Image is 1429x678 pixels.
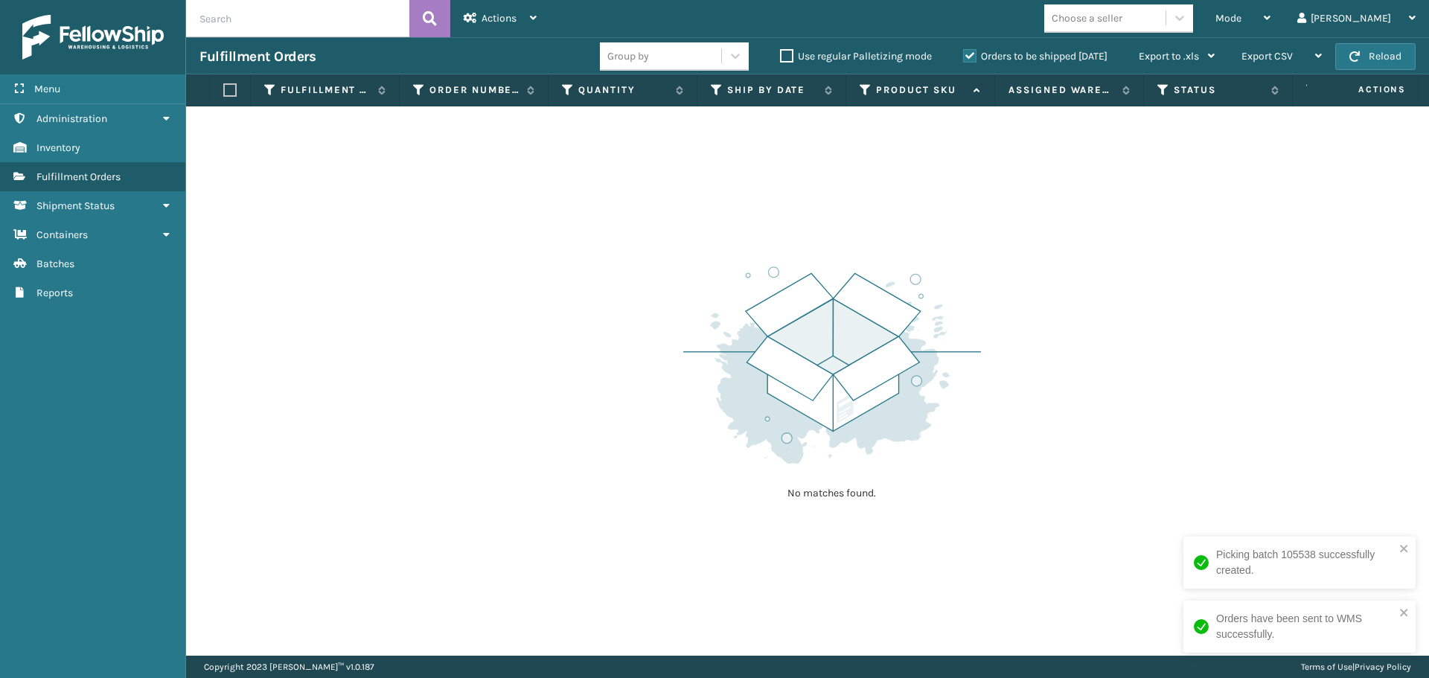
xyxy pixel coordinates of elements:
span: Batches [36,258,74,270]
span: Actions [482,12,517,25]
span: Administration [36,112,107,125]
label: Fulfillment Order Id [281,83,371,97]
label: Ship By Date [727,83,817,97]
button: close [1399,607,1410,621]
div: Orders have been sent to WMS successfully. [1216,611,1395,642]
button: close [1399,543,1410,557]
h3: Fulfillment Orders [199,48,316,65]
span: Actions [1311,77,1415,102]
span: Fulfillment Orders [36,170,121,183]
label: Orders to be shipped [DATE] [963,50,1107,63]
span: Containers [36,228,88,241]
div: Picking batch 105538 successfully created. [1216,547,1395,578]
div: Choose a seller [1052,10,1122,26]
button: Reload [1335,43,1416,70]
span: Export CSV [1241,50,1293,63]
div: Group by [607,48,649,64]
img: logo [22,15,164,60]
label: Use regular Palletizing mode [780,50,932,63]
span: Mode [1215,12,1241,25]
label: Product SKU [876,83,966,97]
label: Quantity [578,83,668,97]
span: Reports [36,287,73,299]
span: Inventory [36,141,80,154]
p: Copyright 2023 [PERSON_NAME]™ v 1.0.187 [204,656,374,678]
span: Export to .xls [1139,50,1199,63]
span: Menu [34,83,60,95]
label: Assigned Warehouse [1008,83,1115,97]
label: Order Number [429,83,520,97]
label: Status [1174,83,1264,97]
span: Shipment Status [36,199,115,212]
